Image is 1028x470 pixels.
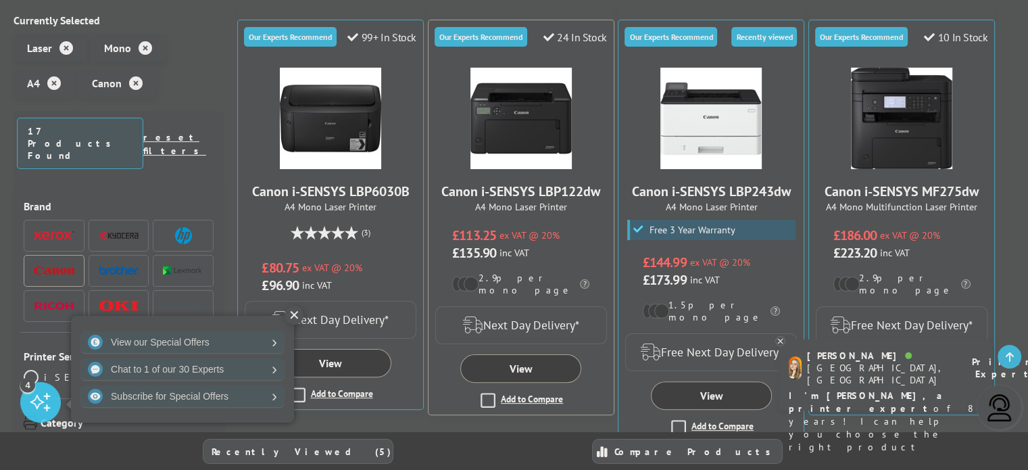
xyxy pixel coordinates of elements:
img: Category [24,416,37,429]
img: Canon i-SENSYS LBP243dw [660,68,762,169]
a: Canon i-SENSYS LBP122dw [470,158,572,172]
a: Brother [99,262,139,279]
span: Compare Products [614,446,778,458]
div: Our Experts Recommend [435,27,527,47]
span: Brand [24,199,214,213]
a: Canon i-SENSYS MF275dw [825,183,979,200]
label: Add to Compare [291,387,373,402]
span: (3) [362,220,370,245]
span: A4 Mono Laser Printer [625,200,797,213]
img: Canon i-SENSYS LBP122dw [470,68,572,169]
a: Canon i-SENSYS MF275dw [851,158,952,172]
label: Add to Compare [671,420,754,435]
span: Canon [92,76,122,90]
a: Lexmark [163,262,203,279]
a: Xerox [34,227,74,244]
div: ✕ [285,306,303,325]
span: £113.25 [452,227,496,244]
span: A4 Mono Laser Printer [245,200,416,213]
span: Free 3 Year Warranty [650,225,735,235]
li: 2.9p per mono page [833,272,971,296]
span: A4 [27,76,40,90]
div: 10 In Stock [924,30,987,44]
a: Canon i-SENSYS LBP243dw [632,183,791,200]
li: 2.9p per mono page [452,272,589,296]
a: reset filters [143,131,206,157]
div: 24 In Stock [543,30,607,44]
a: View [270,349,391,377]
a: View [460,354,581,383]
div: 99+ In Stock [347,30,416,44]
span: inc VAT [302,279,332,291]
img: Xerox [34,231,74,241]
div: Recently viewed [731,27,797,47]
a: Pantum [163,298,203,314]
span: £80.75 [262,259,299,277]
span: A4 Mono Multifunction Laser Printer [816,200,987,213]
span: Printer Series [24,350,214,363]
a: Recently Viewed (5) [203,439,393,464]
img: Canon i-SENSYS LBP6030B [280,68,381,169]
a: Subscribe for Special Offers [81,385,284,407]
span: ex VAT @ 20% [880,229,940,241]
a: Chat to 1 of our 30 Experts [81,358,284,380]
b: I'm [PERSON_NAME], a printer expert [789,390,946,415]
span: Mono [104,41,131,55]
a: View [651,381,772,410]
a: Ricoh [34,298,74,314]
span: ex VAT @ 20% [690,256,750,268]
span: ex VAT @ 20% [499,229,560,241]
p: of 8 years! I can help you choose the right product [789,390,982,454]
span: £135.90 [452,244,496,262]
span: 17 Products Found [17,118,143,169]
div: Currently Selected [14,14,224,27]
div: [PERSON_NAME] [807,350,955,362]
a: View our Special Offers [81,331,284,353]
a: Canon [34,262,74,279]
a: OKI [99,298,139,314]
a: iSENSYS [24,370,119,385]
img: Ricoh [34,302,74,310]
label: Add to Compare [481,393,563,408]
div: modal_delivery [816,306,987,344]
a: HP [163,227,203,244]
div: Our Experts Recommend [815,27,908,47]
a: Kyocera [99,227,139,244]
img: Pantum [163,298,203,314]
span: £173.99 [643,271,687,289]
span: Laser [27,41,52,55]
img: amy-livechat.png [789,356,802,380]
img: Canon i-SENSYS MF275dw [851,68,952,169]
a: Canon i-SENSYS LBP6030B [252,183,410,200]
a: Canon i-SENSYS LBP243dw [660,158,762,172]
span: Category [41,416,214,432]
div: 4 [20,377,35,392]
span: inc VAT [499,246,529,259]
img: Brother [99,266,139,275]
img: HP [175,227,192,244]
span: £96.90 [262,277,299,294]
img: Canon [34,266,74,275]
li: 1.5p per mono page [643,299,780,323]
a: Compare Products [592,439,783,464]
img: user-headset-light.svg [986,394,1013,421]
div: modal_delivery [245,301,416,339]
div: Our Experts Recommend [244,27,337,47]
a: Canon i-SENSYS LBP6030B [280,158,381,172]
span: £223.20 [833,244,877,262]
div: modal_delivery [625,333,797,371]
a: Canon i-SENSYS LBP122dw [441,183,600,200]
div: modal_delivery [435,306,607,344]
span: £186.00 [833,227,877,244]
span: £144.99 [643,254,687,271]
img: OKI [99,300,139,312]
div: [GEOGRAPHIC_DATA], [GEOGRAPHIC_DATA] [807,362,955,386]
span: inc VAT [880,246,910,259]
div: Our Experts Recommend [625,27,717,47]
span: Recently Viewed (5) [212,446,391,458]
img: Lexmark [163,267,203,275]
img: Kyocera [99,231,139,241]
span: inc VAT [690,273,720,286]
span: ex VAT @ 20% [302,261,362,274]
span: A4 Mono Laser Printer [435,200,607,213]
